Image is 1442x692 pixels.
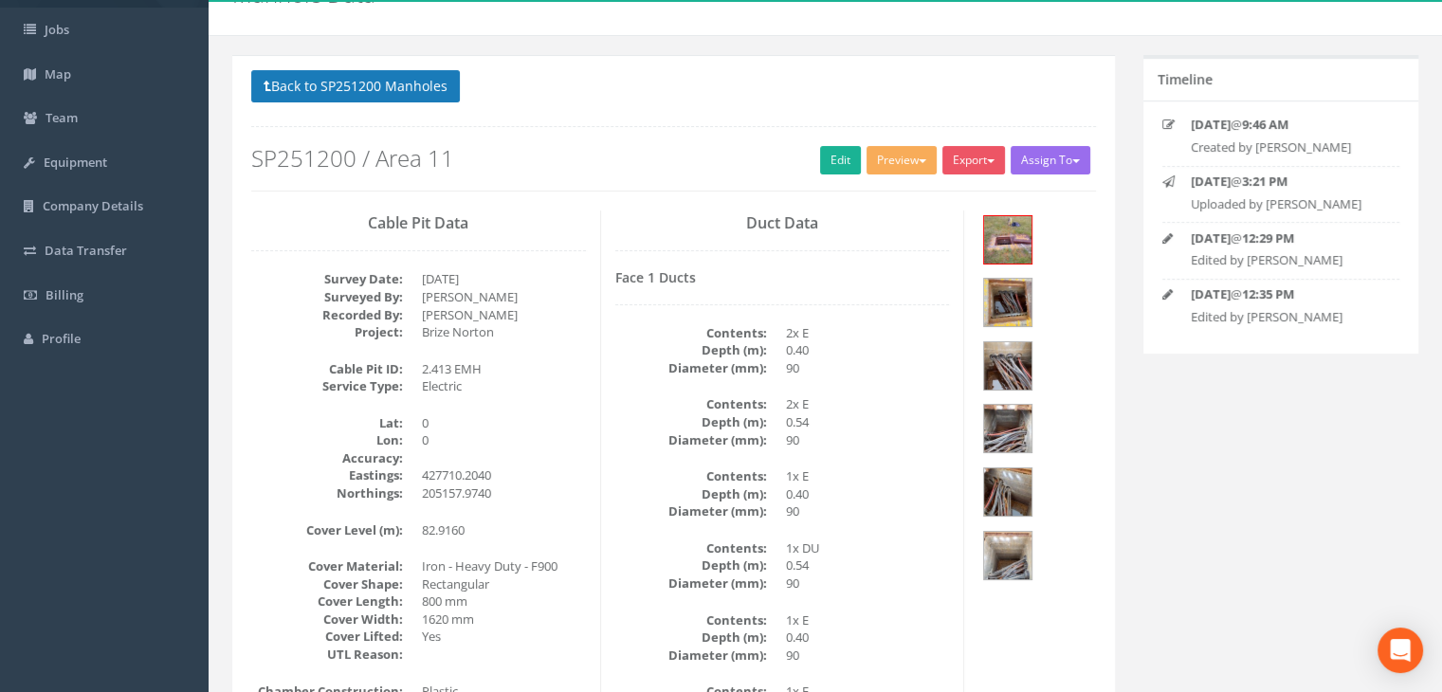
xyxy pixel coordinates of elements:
dd: 1620 mm [422,610,586,628]
dt: Survey Date: [251,270,403,288]
dd: 0 [422,431,586,449]
dt: Depth (m): [615,628,767,646]
strong: 3:21 PM [1242,173,1287,190]
img: ce5411c1-d73c-7300-c371-85958c7c4e9f_3f466e03-8569-8652-ea78-1fdae1dc3c6a_thumb.jpg [984,532,1031,579]
dt: Cable Pit ID: [251,360,403,378]
a: Edit [820,146,861,174]
dt: Diameter (mm): [615,646,767,665]
p: @ [1191,173,1384,191]
dt: Recorded By: [251,306,403,324]
dd: 0.40 [786,341,950,359]
dd: [PERSON_NAME] [422,288,586,306]
p: Edited by [PERSON_NAME] [1191,251,1384,269]
dd: 1x DU [786,539,950,557]
dd: 800 mm [422,592,586,610]
h5: Timeline [1158,72,1213,86]
dd: Iron - Heavy Duty - F900 [422,557,586,575]
span: Billing [46,286,83,303]
dd: 2x E [786,324,950,342]
h3: Cable Pit Data [251,215,586,232]
span: Equipment [44,154,107,171]
dd: [DATE] [422,270,586,288]
strong: [DATE] [1191,173,1231,190]
strong: 12:29 PM [1242,229,1294,246]
dd: 90 [786,431,950,449]
dd: Brize Norton [422,323,586,341]
strong: [DATE] [1191,229,1231,246]
dt: Accuracy: [251,449,403,467]
dd: 2x E [786,395,950,413]
dt: Contents: [615,539,767,557]
dd: Yes [422,628,586,646]
dd: 0 [422,414,586,432]
p: Created by [PERSON_NAME] [1191,138,1384,156]
strong: 9:46 AM [1242,116,1288,133]
strong: 12:35 PM [1242,285,1294,302]
dd: 0.40 [786,628,950,646]
dd: 1x E [786,467,950,485]
dt: Cover Width: [251,610,403,628]
strong: [DATE] [1191,285,1231,302]
img: ce5411c1-d73c-7300-c371-85958c7c4e9f_13194db8-6d8a-253a-130b-ae6df3699a72_thumb.jpg [984,468,1031,516]
span: Team [46,109,78,126]
dt: Depth (m): [615,485,767,503]
dt: Contents: [615,324,767,342]
dt: Cover Level (m): [251,521,403,539]
dd: 2.413 EMH [422,360,586,378]
dt: Contents: [615,467,767,485]
img: ce5411c1-d73c-7300-c371-85958c7c4e9f_c9bd92d4-29c9-8f57-3993-4caeb6d3c651_thumb.jpg [984,342,1031,390]
dd: Rectangular [422,575,586,593]
span: Profile [42,330,81,347]
dt: Cover Shape: [251,575,403,593]
dt: Service Type: [251,377,403,395]
img: ce5411c1-d73c-7300-c371-85958c7c4e9f_8346ecde-22a9-cf54-6f6a-777715f040a7_thumb.jpg [984,405,1031,452]
dd: 90 [786,574,950,592]
dt: Contents: [615,395,767,413]
dd: 90 [786,359,950,377]
p: @ [1191,229,1384,247]
dt: Depth (m): [615,556,767,574]
div: Open Intercom Messenger [1378,628,1423,673]
button: Back to SP251200 Manholes [251,70,460,102]
span: Company Details [43,197,143,214]
dd: 0.54 [786,413,950,431]
dt: Depth (m): [615,341,767,359]
p: Edited by [PERSON_NAME] [1191,308,1384,326]
p: Uploaded by [PERSON_NAME] [1191,195,1384,213]
dt: Lat: [251,414,403,432]
dd: 1x E [786,611,950,629]
button: Export [942,146,1005,174]
button: Preview [867,146,937,174]
dt: Diameter (mm): [615,359,767,377]
dd: Electric [422,377,586,395]
span: Jobs [45,21,69,38]
dt: Eastings: [251,466,403,484]
img: ce5411c1-d73c-7300-c371-85958c7c4e9f_9c76358c-7494-71b6-83da-352046426022_thumb.jpg [984,279,1031,326]
dd: [PERSON_NAME] [422,306,586,324]
dt: Diameter (mm): [615,431,767,449]
h2: SP251200 / Area 11 [251,146,1096,171]
dt: Diameter (mm): [615,502,767,520]
p: @ [1191,285,1384,303]
dt: Lon: [251,431,403,449]
dd: 427710.2040 [422,466,586,484]
button: Assign To [1011,146,1090,174]
h3: Duct Data [615,215,950,232]
h4: Face 1 Ducts [615,270,950,284]
dt: Cover Lifted: [251,628,403,646]
dd: 90 [786,502,950,520]
dt: Northings: [251,484,403,502]
dt: Project: [251,323,403,341]
dt: UTL Reason: [251,646,403,664]
dd: 205157.9740 [422,484,586,502]
dd: 90 [786,646,950,665]
dt: Cover Length: [251,592,403,610]
dt: Contents: [615,611,767,629]
img: ce5411c1-d73c-7300-c371-85958c7c4e9f_f1035137-ad68-e3e4-35ad-d4f2ed30641c_thumb.jpg [984,216,1031,264]
p: @ [1191,116,1384,134]
dt: Diameter (mm): [615,574,767,592]
dd: 0.40 [786,485,950,503]
dt: Depth (m): [615,413,767,431]
span: Map [45,65,71,82]
strong: [DATE] [1191,116,1231,133]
